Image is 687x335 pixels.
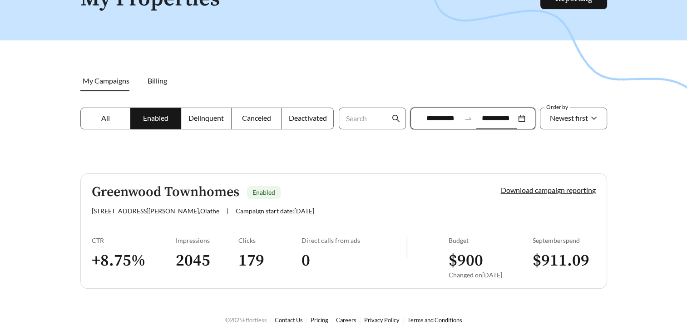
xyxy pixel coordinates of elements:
a: Greenwood TownhomesEnabled[STREET_ADDRESS][PERSON_NAME],Olathe|Campaign start date:[DATE]Download... [80,173,607,289]
div: September spend [533,236,596,244]
span: Delinquent [188,113,224,122]
span: search [392,114,400,123]
span: swap-right [464,114,472,123]
a: Privacy Policy [364,316,400,324]
h3: 2045 [176,251,239,271]
a: Careers [336,316,356,324]
span: Newest first [550,113,588,122]
span: Campaign start date: [DATE] [236,207,314,215]
span: | [227,207,228,215]
div: Impressions [176,236,239,244]
div: Budget [449,236,533,244]
h3: 179 [238,251,301,271]
span: All [101,113,110,122]
a: Pricing [311,316,328,324]
div: CTR [92,236,176,244]
h5: Greenwood Townhomes [92,185,239,200]
h3: $ 900 [449,251,533,271]
div: Clicks [238,236,301,244]
span: Billing [148,76,167,85]
span: Canceled [242,113,271,122]
span: Enabled [143,113,168,122]
a: Contact Us [275,316,303,324]
span: © 2025 Effortless [225,316,267,324]
span: [STREET_ADDRESS][PERSON_NAME] , Olathe [92,207,219,215]
img: line [406,236,407,258]
span: to [464,114,472,123]
h3: $ 911.09 [533,251,596,271]
a: Terms and Conditions [407,316,462,324]
span: Deactivated [288,113,326,122]
h3: + 8.75 % [92,251,176,271]
a: Download campaign reporting [501,186,596,194]
div: Direct calls from ads [301,236,406,244]
span: Enabled [252,188,275,196]
span: My Campaigns [83,76,129,85]
div: Changed on [DATE] [449,271,533,279]
h3: 0 [301,251,406,271]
